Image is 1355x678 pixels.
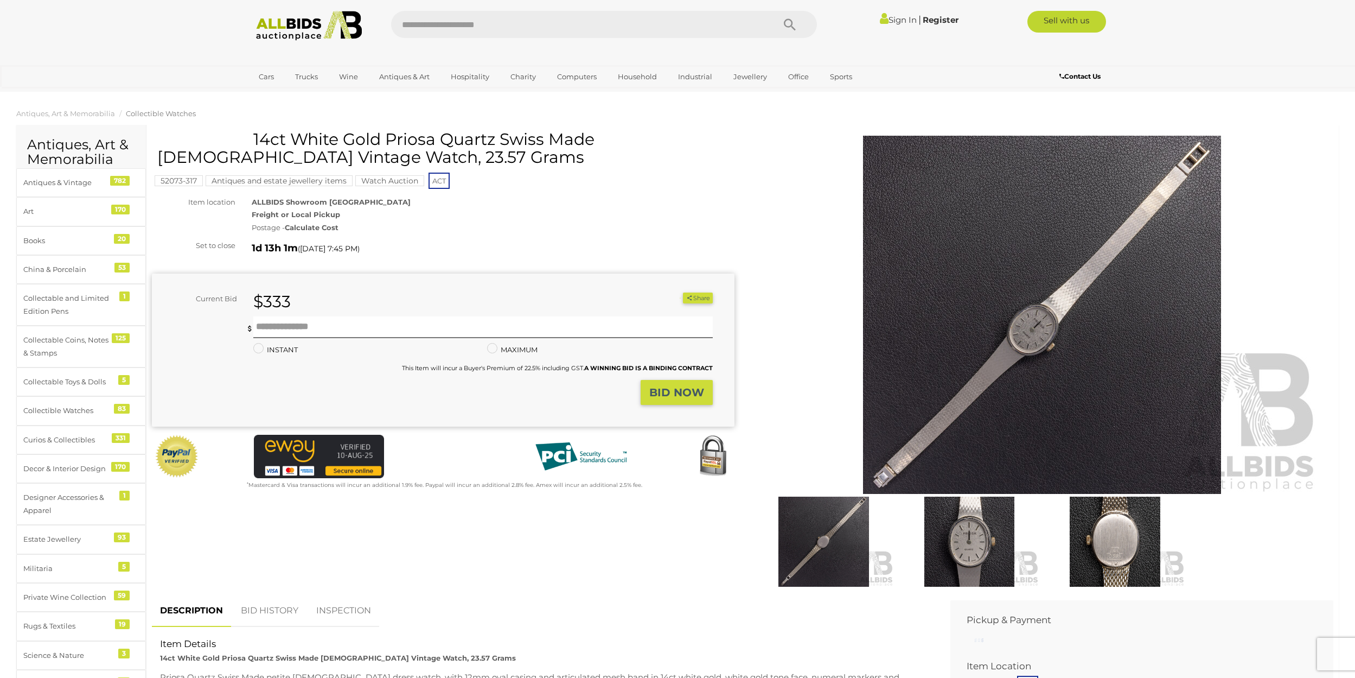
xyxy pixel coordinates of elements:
[726,68,774,86] a: Jewellery
[206,175,353,186] mark: Antiques and estate jewellery items
[252,68,281,86] a: Cars
[288,68,325,86] a: Trucks
[23,491,113,517] div: Designer Accessories & Apparel
[503,68,543,86] a: Charity
[114,591,130,600] div: 59
[584,364,713,372] b: A WINNING BID IS A BINDING CONTRACT
[300,244,357,254] span: [DATE] 7:45 PM
[23,434,113,446] div: Curios & Collectibles
[115,619,130,629] div: 19
[285,223,338,232] strong: Calculate Cost
[23,376,113,388] div: Collectable Toys & Dolls
[16,284,146,326] a: Collectable and Limited Edition Pens 1
[23,462,113,475] div: Decor & Interior Design
[16,197,146,226] a: Art 170
[206,176,353,185] a: Antiques and estate jewellery items
[247,481,642,489] small: Mastercard & Visa transactions will incur an additional 1.9% fee. Paypal will incur an additional...
[691,435,734,478] img: Secured by Rapid SSL
[112,333,130,343] div: 125
[611,68,664,86] a: Household
[355,175,424,186] mark: Watch Auction
[641,380,713,405] button: BID NOW
[16,255,146,284] a: China & Porcelain 53
[23,562,113,575] div: Militaria
[16,554,146,583] a: Militaria 5
[252,86,343,104] a: [GEOGRAPHIC_DATA]
[16,426,146,454] a: Curios & Collectibles 331
[16,226,146,255] a: Books 20
[781,68,816,86] a: Office
[111,205,130,214] div: 170
[16,641,146,670] a: Science & Nature 3
[23,649,113,662] div: Science & Nature
[118,649,130,658] div: 3
[764,136,1320,494] img: 14ct White Gold Priosa Quartz Swiss Made Ladies Vintage Watch, 23.57 Grams
[114,263,130,273] div: 53
[160,654,516,662] strong: 14ct White Gold Priosa Quartz Swiss Made [DEMOGRAPHIC_DATA] Vintage Watch, 23.57 Grams
[1059,71,1103,83] a: Contact Us
[110,176,130,186] div: 782
[16,326,146,367] a: Collectable Coins, Notes & Stamps 125
[372,68,437,86] a: Antiques & Art
[23,235,113,247] div: Books
[880,15,917,25] a: Sign In
[119,292,130,301] div: 1
[160,639,926,649] h2: Item Details
[114,404,130,414] div: 83
[114,533,130,542] div: 93
[967,661,1301,671] h2: Item Location
[16,109,115,118] a: Antiques, Art & Memorabilia
[550,68,604,86] a: Computers
[144,239,244,252] div: Set to close
[155,176,203,185] a: 52073-317
[252,242,298,254] strong: 1d 13h 1m
[252,221,734,234] div: Postage -
[527,435,635,478] img: PCI DSS compliant
[671,68,719,86] a: Industrial
[23,205,113,218] div: Art
[1045,497,1185,587] img: 14ct White Gold Priosa Quartz Swiss Made Ladies Vintage Watch, 23.57 Grams
[23,292,113,318] div: Collectable and Limited Edition Pens
[355,176,424,185] a: Watch Auction
[157,130,732,166] h1: 14ct White Gold Priosa Quartz Swiss Made [DEMOGRAPHIC_DATA] Vintage Watch, 23.57 Grams
[923,15,958,25] a: Register
[975,637,983,643] img: small-loading.gif
[429,173,450,189] span: ACT
[16,396,146,425] a: Collectible Watches 83
[823,68,859,86] a: Sports
[16,367,146,396] a: Collectable Toys & Dolls 5
[487,344,538,356] label: MAXIMUM
[670,293,681,303] li: Watch this item
[23,533,113,546] div: Estate Jewellery
[332,68,365,86] a: Wine
[16,483,146,525] a: Designer Accessories & Apparel 1
[126,109,196,118] a: Collectible Watches
[16,612,146,641] a: Rugs & Textiles 19
[16,168,146,197] a: Antiques & Vintage 782
[111,462,130,472] div: 170
[918,14,921,26] span: |
[118,375,130,385] div: 5
[16,583,146,612] a: Private Wine Collection 59
[763,11,817,38] button: Search
[967,615,1301,625] h2: Pickup & Payment
[152,293,245,305] div: Current Bid
[155,175,203,186] mark: 52073-317
[402,364,713,372] small: This Item will incur a Buyer's Premium of 22.5% including GST.
[683,293,713,304] button: Share
[233,595,306,627] a: BID HISTORY
[144,196,244,208] div: Item location
[23,620,113,632] div: Rugs & Textiles
[253,292,291,312] strong: $333
[27,137,135,167] h2: Antiques, Art & Memorabilia
[1027,11,1106,33] a: Sell with us
[1059,72,1101,80] b: Contact Us
[23,176,113,189] div: Antiques & Vintage
[16,525,146,554] a: Estate Jewellery 93
[250,11,368,41] img: Allbids.com.au
[252,198,411,206] strong: ALLBIDS Showroom [GEOGRAPHIC_DATA]
[152,595,231,627] a: DESCRIPTION
[253,344,298,356] label: INSTANT
[444,68,496,86] a: Hospitality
